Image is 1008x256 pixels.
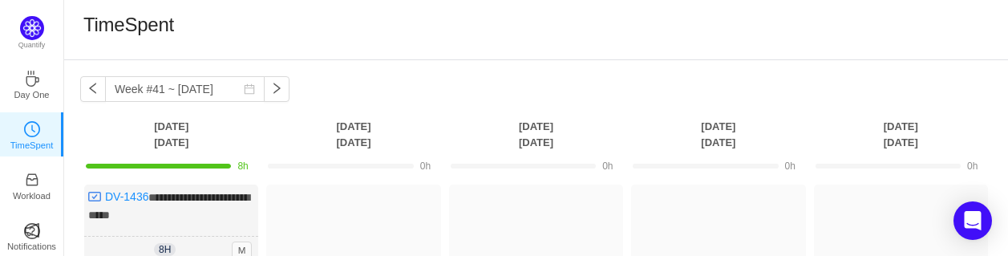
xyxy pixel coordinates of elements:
span: 0h [785,161,795,172]
p: Workload [13,189,51,203]
i: icon: calendar [244,83,255,95]
i: icon: clock-circle [24,121,40,137]
a: DV-1436 [105,190,148,203]
div: Open Intercom Messenger [953,201,992,240]
span: 8h [154,243,176,256]
a: icon: coffeeDay One [24,75,40,91]
h1: TimeSpent [83,13,174,37]
i: icon: inbox [24,172,40,188]
th: [DATE] [DATE] [810,118,992,151]
th: [DATE] [DATE] [80,118,262,151]
p: Quantify [18,40,46,51]
a: icon: inboxWorkload [24,177,40,193]
img: Quantify [20,16,44,40]
button: icon: left [80,76,106,102]
input: Select a week [105,76,265,102]
th: [DATE] [DATE] [262,118,444,151]
span: 0h [420,161,431,172]
span: 0h [602,161,613,172]
a: icon: clock-circleTimeSpent [24,126,40,142]
th: [DATE] [DATE] [445,118,627,151]
p: Day One [14,87,49,102]
i: icon: coffee [24,71,40,87]
button: icon: right [264,76,289,102]
img: 10300 [88,190,101,203]
span: 0h [967,161,978,172]
th: [DATE] [DATE] [627,118,809,151]
a: icon: question-circle [24,223,40,239]
span: 8h [237,161,248,172]
p: TimeSpent [10,138,54,152]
